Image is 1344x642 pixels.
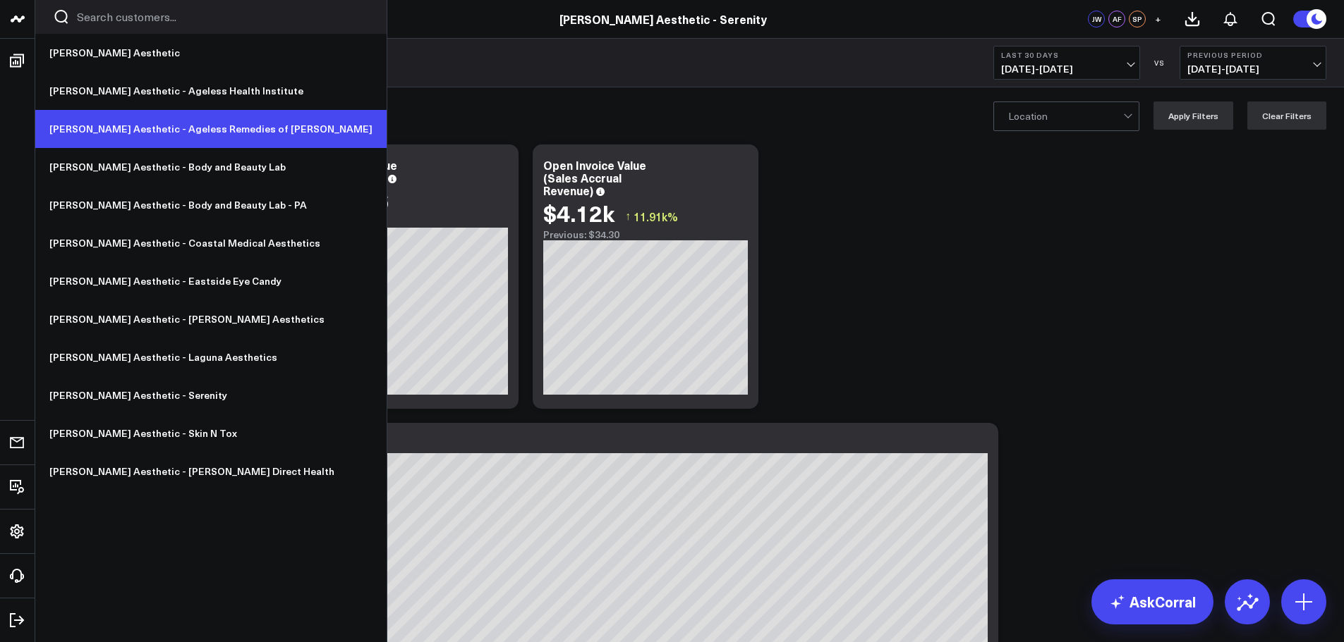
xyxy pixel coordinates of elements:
button: + [1149,11,1166,27]
button: Last 30 Days[DATE]-[DATE] [993,46,1140,80]
button: Apply Filters [1154,101,1233,130]
a: [PERSON_NAME] Aesthetic - Skin N Tox [35,414,387,452]
a: [PERSON_NAME] Aesthetic - Coastal Medical Aesthetics [35,224,387,262]
a: [PERSON_NAME] Aesthetic - Body and Beauty Lab [35,148,387,186]
a: [PERSON_NAME] Aesthetic [35,34,387,72]
button: Search customers button [53,8,70,25]
b: Previous Period [1187,51,1319,59]
a: [PERSON_NAME] Aesthetic - Body and Beauty Lab - PA [35,186,387,224]
a: AskCorral [1091,579,1213,624]
button: Previous Period[DATE]-[DATE] [1180,46,1326,80]
div: JW [1088,11,1105,27]
div: SP [1129,11,1146,27]
a: [PERSON_NAME] Aesthetic - Ageless Remedies of [PERSON_NAME] [35,110,387,148]
span: [DATE] - [DATE] [1187,63,1319,75]
div: VS [1147,58,1173,67]
div: Previous: $34.30 [543,229,748,240]
a: [PERSON_NAME] Aesthetic - Serenity [559,11,767,27]
b: Last 30 Days [1001,51,1132,59]
button: Clear Filters [1247,101,1326,130]
div: $4.12k [543,200,615,226]
span: [DATE] - [DATE] [1001,63,1132,75]
a: [PERSON_NAME] Aesthetic - [PERSON_NAME] Aesthetics [35,300,387,338]
span: + [1155,14,1161,24]
input: Search customers input [77,9,369,25]
a: [PERSON_NAME] Aesthetic - [PERSON_NAME] Direct Health [35,452,387,490]
a: [PERSON_NAME] Aesthetic - Eastside Eye Candy [35,262,387,300]
div: AF [1108,11,1125,27]
div: Previous: $0 [303,216,508,228]
div: Open Invoice Value (Sales Accrual Revenue) [543,157,646,198]
a: [PERSON_NAME] Aesthetic - Ageless Health Institute [35,72,387,110]
span: 11.91k% [634,209,678,224]
span: ↑ [625,207,631,226]
a: [PERSON_NAME] Aesthetic - Laguna Aesthetics [35,338,387,376]
a: [PERSON_NAME] Aesthetic - Serenity [35,376,387,414]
